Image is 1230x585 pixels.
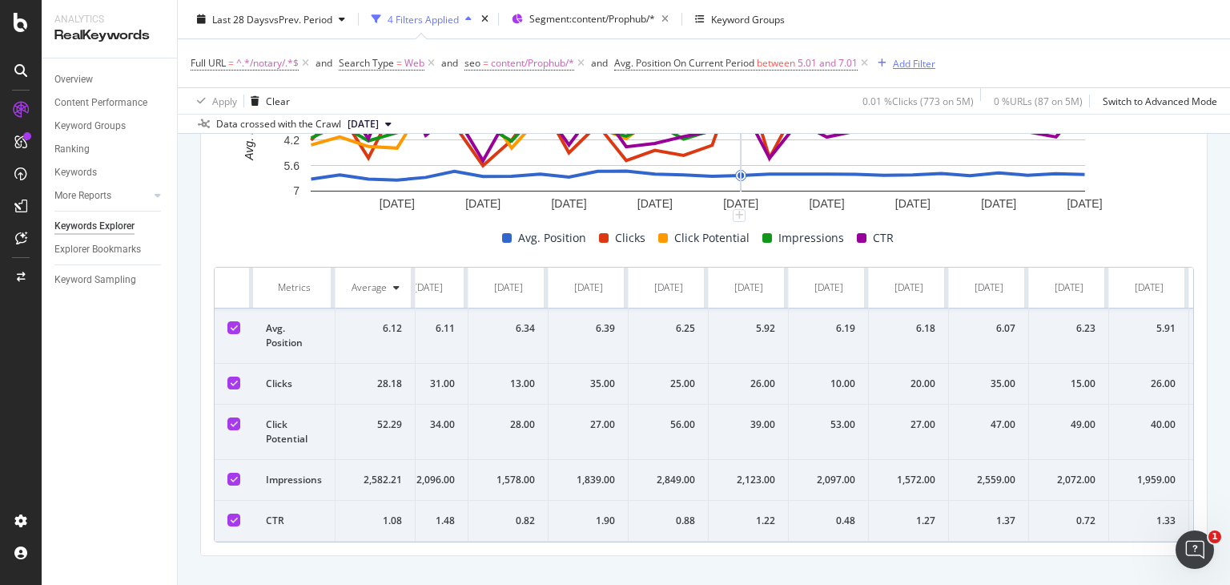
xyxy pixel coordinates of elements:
[505,6,675,32] button: Segment:content/Prophub/*
[54,241,141,258] div: Explorer Bookmarks
[348,418,402,432] div: 52.29
[962,321,1015,336] div: 6.07
[689,6,791,32] button: Keyword Groups
[529,12,655,26] span: Segment: content/Prophub/*
[293,185,299,198] text: 7
[518,228,586,248] span: Avg. Position
[1042,377,1095,391] div: 15.00
[464,56,480,70] span: seo
[1122,377,1176,391] div: 26.00
[574,280,603,295] div: [DATE]
[54,26,164,45] div: RealKeywords
[1122,418,1176,432] div: 40.00
[54,164,166,181] a: Keywords
[478,11,492,27] div: times
[491,52,574,75] span: content/Prophub/*
[734,280,763,295] div: [DATE]
[54,218,166,235] a: Keywords Explorer
[561,473,615,487] div: 1,839.00
[641,514,695,528] div: 0.88
[481,514,535,528] div: 0.82
[316,56,332,70] div: and
[882,377,935,391] div: 20.00
[561,321,615,336] div: 6.39
[228,56,234,70] span: =
[54,272,136,288] div: Keyword Sampling
[802,377,855,391] div: 10.00
[722,377,775,391] div: 26.00
[380,197,415,210] text: [DATE]
[352,280,387,295] div: Average
[722,418,775,432] div: 39.00
[481,473,535,487] div: 1,578.00
[214,55,1182,216] div: A chart.
[1042,473,1095,487] div: 2,072.00
[216,117,341,131] div: Data crossed with the Crawl
[269,12,332,26] span: vs Prev. Period
[962,418,1015,432] div: 47.00
[54,95,166,111] a: Content Performance
[641,377,695,391] div: 25.00
[266,94,290,107] div: Clear
[191,56,226,70] span: Full URL
[253,405,336,460] td: Click Potential
[481,418,535,432] div: 28.00
[348,514,402,528] div: 1.08
[802,473,855,487] div: 2,097.00
[1096,88,1217,114] button: Switch to Advanced Mode
[441,55,458,71] button: and
[551,197,586,210] text: [DATE]
[871,54,935,73] button: Add Filter
[882,418,935,432] div: 27.00
[401,418,455,432] div: 34.00
[981,197,1016,210] text: [DATE]
[284,159,300,172] text: 5.6
[253,364,336,405] td: Clicks
[481,321,535,336] div: 6.34
[54,118,126,135] div: Keyword Groups
[483,56,488,70] span: =
[893,56,935,70] div: Add Filter
[1122,514,1176,528] div: 1.33
[1122,473,1176,487] div: 1,959.00
[723,197,758,210] text: [DATE]
[191,88,237,114] button: Apply
[54,188,150,204] a: More Reports
[465,197,500,210] text: [DATE]
[802,514,855,528] div: 0.48
[1042,514,1095,528] div: 0.72
[814,280,843,295] div: [DATE]
[1055,280,1083,295] div: [DATE]
[284,134,300,147] text: 4.2
[339,56,394,70] span: Search Type
[802,418,855,432] div: 53.00
[882,514,935,528] div: 1.27
[591,55,608,71] button: and
[802,321,855,336] div: 6.19
[641,418,695,432] div: 56.00
[54,272,166,288] a: Keyword Sampling
[894,280,923,295] div: [DATE]
[253,460,336,501] td: Impressions
[591,56,608,70] div: and
[54,13,164,26] div: Analytics
[388,12,459,26] div: 4 Filters Applied
[882,473,935,487] div: 1,572.00
[778,228,844,248] span: Impressions
[54,71,93,88] div: Overview
[1122,321,1176,336] div: 5.91
[615,228,645,248] span: Clicks
[994,94,1083,107] div: 0 % URLs ( 87 on 5M )
[711,12,785,26] div: Keyword Groups
[236,52,299,75] span: ^.*/notary/.*$
[253,309,336,364] td: Avg. Position
[54,164,97,181] div: Keywords
[654,280,683,295] div: [DATE]
[637,197,673,210] text: [DATE]
[1208,531,1221,543] span: 1
[253,501,336,542] td: CTR
[561,418,615,432] div: 27.00
[809,197,844,210] text: [DATE]
[341,115,398,134] button: [DATE]
[757,56,795,70] span: between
